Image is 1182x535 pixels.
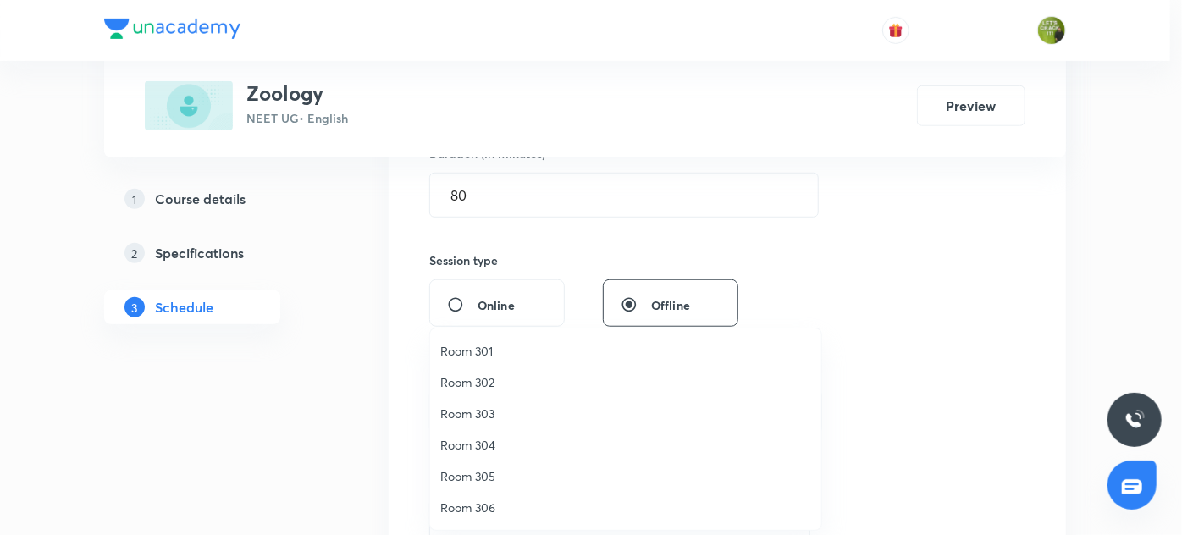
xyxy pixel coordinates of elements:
[440,467,811,485] span: Room 305
[440,499,811,516] span: Room 306
[440,436,811,454] span: Room 304
[440,405,811,422] span: Room 303
[440,373,811,391] span: Room 302
[440,342,811,360] span: Room 301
